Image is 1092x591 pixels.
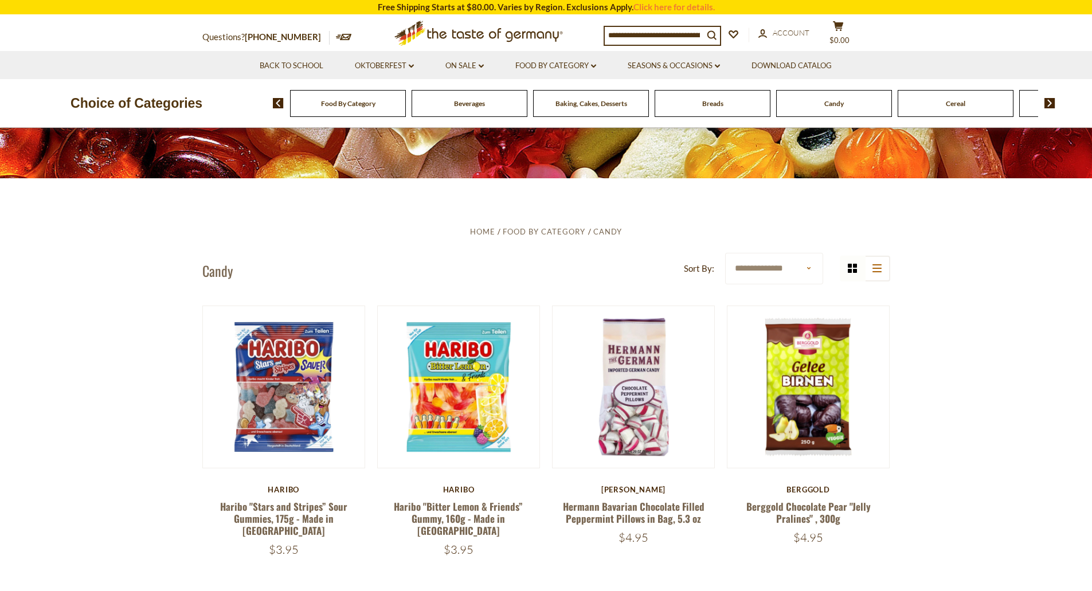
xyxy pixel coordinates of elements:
div: Berggold [727,485,890,494]
a: Baking, Cakes, Desserts [555,99,627,108]
a: Candy [593,227,622,236]
div: Haribo [377,485,541,494]
span: $4.95 [619,530,648,545]
a: Home [470,227,495,236]
a: Candy [824,99,844,108]
a: Cereal [946,99,965,108]
a: Account [758,27,809,40]
h1: Candy [202,262,233,279]
a: Haribo "Stars and Stripes” Sour Gummies, 175g - Made in [GEOGRAPHIC_DATA] [220,499,347,538]
a: Food By Category [515,60,596,72]
a: Food By Category [321,99,375,108]
img: previous arrow [273,98,284,108]
span: $3.95 [269,542,299,557]
button: $0.00 [821,21,856,49]
a: Beverages [454,99,485,108]
span: $0.00 [829,36,850,45]
span: $3.95 [444,542,473,557]
a: Berggold Chocolate Pear "Jelly Pralines" , 300g [746,499,871,526]
img: next arrow [1044,98,1055,108]
a: Seasons & Occasions [628,60,720,72]
img: Haribo "Stars and Stripes” Sour Gummies, 175g - Made in Germany [203,306,365,468]
div: Haribo [202,485,366,494]
img: Haribo "Bitter Lemon & Friends” Gummy, 160g - Made in Germany [378,306,540,468]
a: [PHONE_NUMBER] [245,32,321,42]
a: On Sale [445,60,484,72]
a: Hermann Bavarian Chocolate Filled Peppermint Pillows in Bag, 5.3 oz [563,499,704,526]
span: Account [773,28,809,37]
div: [PERSON_NAME] [552,485,715,494]
a: Back to School [260,60,323,72]
a: Food By Category [503,227,585,236]
a: Haribo "Bitter Lemon & Friends” Gummy, 160g - Made in [GEOGRAPHIC_DATA] [394,499,523,538]
a: Click here for details. [633,2,715,12]
img: Hermann Bavarian Chocolate Filled Peppermint Pillows in Bag, 5.3 oz [553,306,715,468]
a: Oktoberfest [355,60,414,72]
img: Berggold Chocolate Pear "Jelly Pralines" , 300g [727,306,890,468]
p: Questions? [202,30,330,45]
span: $4.95 [793,530,823,545]
label: Sort By: [684,261,714,276]
a: Download Catalog [752,60,832,72]
a: Breads [702,99,723,108]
